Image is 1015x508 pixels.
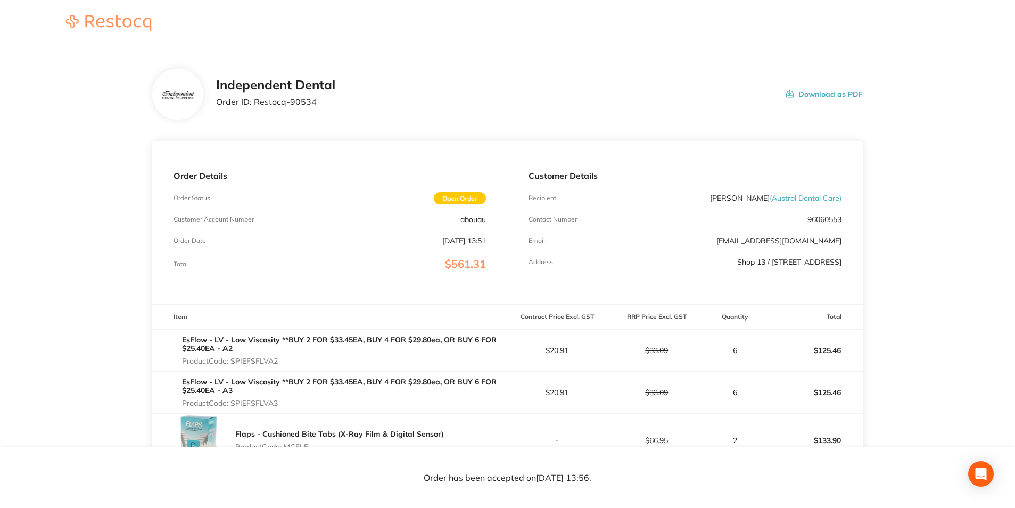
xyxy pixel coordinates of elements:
h2: Independent Dental [216,78,335,93]
p: Order Status [174,194,210,202]
p: Shop 13 / [STREET_ADDRESS] [737,258,841,266]
p: abouau [460,215,486,224]
p: Product Code: SPIEFSFLVA3 [182,399,507,407]
th: Contract Price Excl. GST [507,305,607,330]
p: Order has been accepted on [DATE] 13:56 . [424,473,591,482]
a: Restocq logo [55,15,162,32]
span: Open Order [434,192,486,204]
p: $33.09 [607,388,706,397]
th: Item [152,305,507,330]
th: RRP Price Excl. GST [607,305,706,330]
a: EsFlow - LV - Low Viscosity **BUY 2 FOR $33.45EA, BUY 4 FOR $29.80ea, OR BUY 6 FOR $25.40EA - A3 [182,377,497,395]
p: [PERSON_NAME] [710,194,841,202]
p: 6 [707,388,763,397]
p: $66.95 [607,436,706,445]
span: $561.31 [445,257,486,271]
p: $33.09 [607,346,706,355]
p: Total [174,260,188,268]
a: [EMAIL_ADDRESS][DOMAIN_NAME] [716,236,841,245]
p: $125.46 [764,338,862,363]
a: EsFlow - LV - Low Viscosity **BUY 2 FOR $33.45EA, BUY 4 FOR $29.80ea, OR BUY 6 FOR $25.40EA - A2 [182,335,497,353]
a: Flaps - Cushioned Bite Tabs (X-Ray Film & Digital Sensor) [235,429,444,439]
p: [DATE] 13:51 [442,236,486,245]
p: Customer Details [529,171,841,181]
p: Emaill [529,237,547,244]
img: bzV5Y2k1dA [160,89,195,100]
p: $125.46 [764,380,862,405]
div: Open Intercom Messenger [968,461,994,487]
p: Contact Number [529,216,577,223]
p: $133.90 [764,428,862,453]
span: ( Austral Dental Care ) [770,193,841,203]
img: Restocq logo [55,15,162,31]
p: 2 [707,436,763,445]
p: Order ID: Restocq- 90534 [216,97,335,106]
th: Quantity [706,305,763,330]
p: $20.91 [508,388,606,397]
p: Order Details [174,171,486,181]
p: Product Code: SPIEFSFLVA2 [182,357,507,365]
button: Download as PDF [786,78,863,111]
p: 6 [707,346,763,355]
th: Total [763,305,863,330]
p: - [508,436,606,445]
p: Address [529,258,553,266]
p: Order Date [174,237,206,244]
p: 96060553 [807,215,841,224]
p: $20.91 [508,346,606,355]
p: Product Code: MCFLF [235,443,444,451]
p: Customer Account Number [174,216,254,223]
img: enRyaTB4dQ [174,414,227,467]
p: Recipient [529,194,556,202]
